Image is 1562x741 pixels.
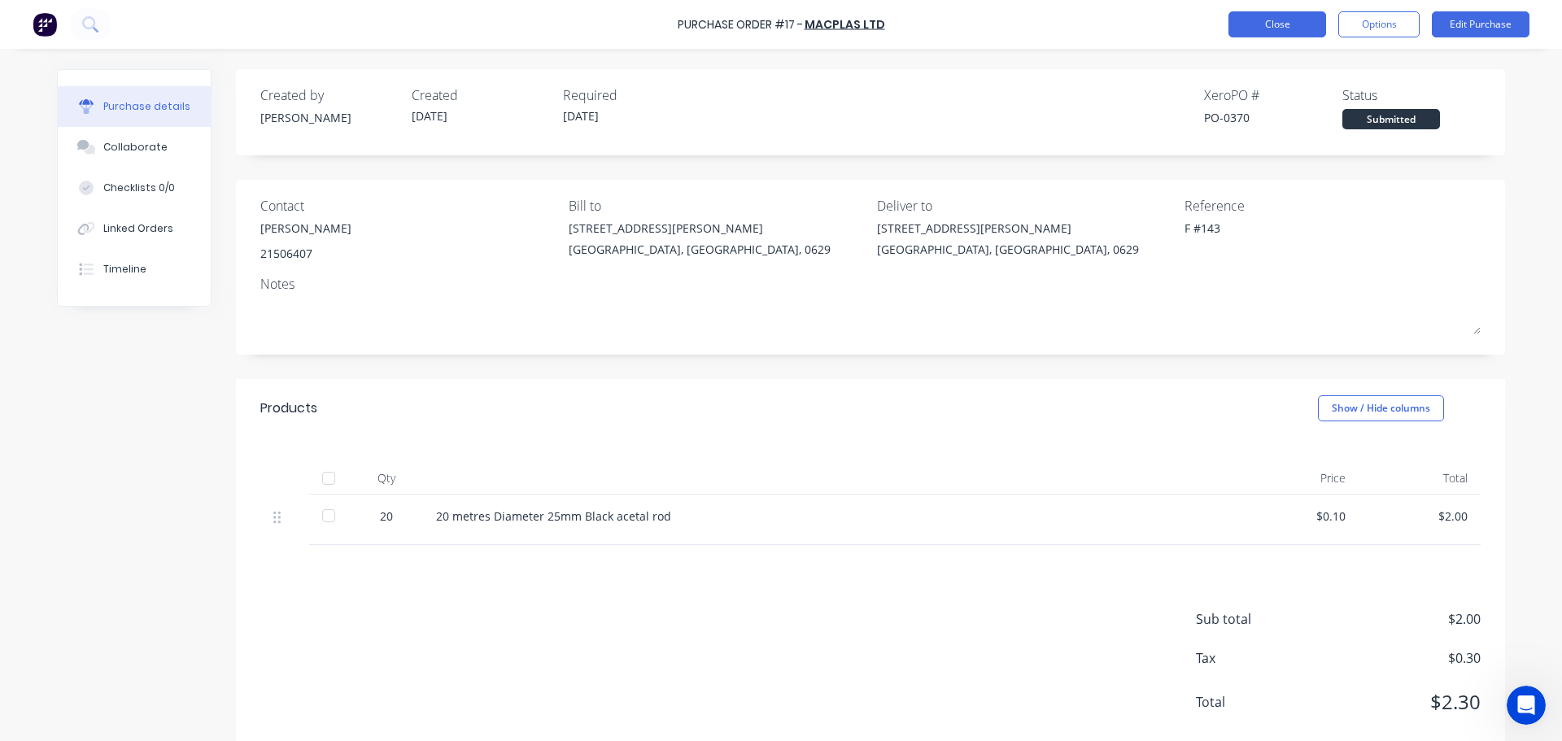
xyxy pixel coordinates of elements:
[260,109,399,126] div: [PERSON_NAME]
[563,85,701,105] div: Required
[58,168,211,208] button: Checklists 0/0
[569,241,831,258] div: [GEOGRAPHIC_DATA], [GEOGRAPHIC_DATA], 0629
[103,262,146,277] div: Timeline
[260,274,1481,294] div: Notes
[33,12,57,37] img: Factory
[1228,11,1326,37] button: Close
[877,196,1173,216] div: Deliver to
[412,85,550,105] div: Created
[1204,109,1342,126] div: PO-0370
[103,221,173,236] div: Linked Orders
[1204,85,1342,105] div: Xero PO #
[1372,508,1468,525] div: $2.00
[805,16,885,33] a: MacPlas Ltd
[877,241,1139,258] div: [GEOGRAPHIC_DATA], [GEOGRAPHIC_DATA], 0629
[260,196,556,216] div: Contact
[569,196,865,216] div: Bill to
[1507,686,1546,725] iframe: Intercom live chat
[260,220,351,237] div: [PERSON_NAME]
[1185,220,1388,256] textarea: F #143
[877,220,1139,237] div: [STREET_ADDRESS][PERSON_NAME]
[1318,648,1481,668] span: $0.30
[1250,508,1346,525] div: $0.10
[1338,11,1420,37] button: Options
[103,181,175,195] div: Checklists 0/0
[260,85,399,105] div: Created by
[260,245,351,262] div: 21506407
[1196,609,1318,629] span: Sub total
[1318,395,1444,421] button: Show / Hide columns
[436,508,1224,525] div: 20 metres Diameter 25mm Black acetal rod
[1237,462,1359,495] div: Price
[260,399,317,418] div: Products
[58,127,211,168] button: Collaborate
[1342,109,1440,129] div: Submitted
[58,86,211,127] button: Purchase details
[1342,85,1481,105] div: Status
[1359,462,1481,495] div: Total
[1318,687,1481,717] span: $2.30
[58,249,211,290] button: Timeline
[1196,648,1318,668] span: Tax
[1432,11,1529,37] button: Edit Purchase
[678,16,803,33] div: Purchase Order #17 -
[569,220,831,237] div: [STREET_ADDRESS][PERSON_NAME]
[350,462,423,495] div: Qty
[1318,609,1481,629] span: $2.00
[1185,196,1481,216] div: Reference
[103,140,168,155] div: Collaborate
[363,508,410,525] div: 20
[103,99,190,114] div: Purchase details
[1196,692,1318,712] span: Total
[58,208,211,249] button: Linked Orders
